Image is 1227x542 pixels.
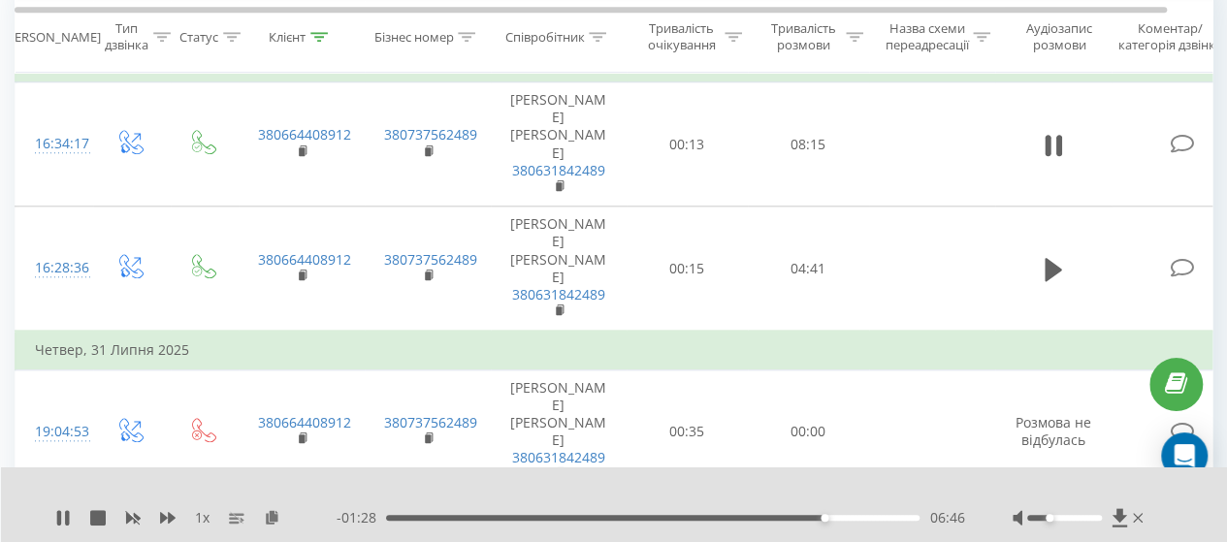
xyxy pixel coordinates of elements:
div: Accessibility label [821,514,828,522]
a: 380664408912 [258,250,351,269]
td: 08:15 [748,82,869,207]
div: Accessibility label [1046,514,1053,522]
div: Аудіозапис розмови [1012,20,1106,53]
div: Open Intercom Messenger [1161,432,1208,479]
a: 380737562489 [384,413,477,431]
td: [PERSON_NAME] [PERSON_NAME] [491,207,627,332]
td: 00:35 [627,369,748,494]
div: 16:28:36 [35,249,74,287]
div: Тривалість розмови [764,20,841,53]
div: Назва схеми переадресації [885,20,968,53]
div: Бізнес номер [373,28,453,45]
div: [PERSON_NAME] [3,28,101,45]
span: 06:46 [929,508,964,527]
a: 380737562489 [384,125,477,143]
td: [PERSON_NAME] [PERSON_NAME] [491,369,627,494]
a: 380664408912 [258,413,351,431]
td: 00:15 [627,207,748,332]
a: 380664408912 [258,125,351,143]
div: 19:04:53 [35,413,74,451]
a: 380631842489 [512,161,605,179]
span: Розмова не відбулась [1016,413,1091,449]
div: Клієнт [269,28,306,45]
div: Тривалість очікування [643,20,720,53]
a: 380631842489 [512,448,605,466]
a: 380631842489 [512,285,605,303]
div: Співробітник [504,28,584,45]
span: - 01:28 [337,508,386,527]
td: 00:00 [748,369,869,494]
div: Тип дзвінка [105,20,148,53]
td: 00:13 [627,82,748,207]
a: 380737562489 [384,250,477,269]
div: Статус [179,28,218,45]
td: [PERSON_NAME] [PERSON_NAME] [491,82,627,207]
span: 1 x [195,508,210,527]
td: 04:41 [748,207,869,332]
div: Коментар/категорія дзвінка [1114,20,1227,53]
div: 16:34:17 [35,125,74,163]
